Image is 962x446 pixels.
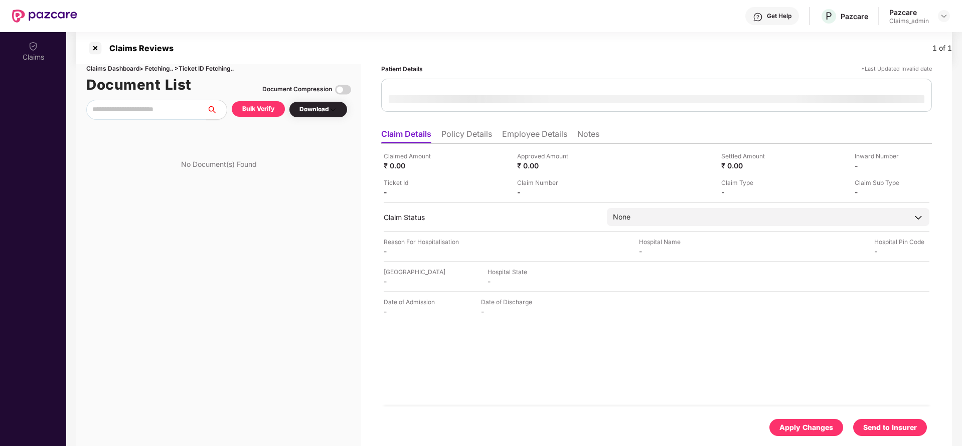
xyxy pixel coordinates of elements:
[384,267,445,277] div: [GEOGRAPHIC_DATA]
[855,151,910,161] div: Inward Number
[335,82,351,98] img: svg+xml;base64,PHN2ZyBpZD0iVG9nZ2xlLTMyeDMyIiB4bWxucz0iaHR0cDovL3d3dy53My5vcmcvMjAwMC9zdmciIHdpZH...
[517,187,572,197] div: -
[721,187,776,197] div: -
[384,151,439,161] div: Claimed Amount
[863,422,917,433] div: Send to Insurer
[441,129,492,143] li: Policy Details
[12,10,77,23] img: New Pazcare Logo
[855,187,910,197] div: -
[517,178,572,187] div: Claim Number
[329,106,337,114] img: svg+xml;base64,PHN2ZyBpZD0iRHJvcGRvd24tMzJ4MzIiIHhtbG5zPSJodHRwOi8vd3d3LnczLm9yZy8yMDAwL3N2ZyIgd2...
[481,297,536,307] div: Date of Discharge
[855,178,910,187] div: Claim Sub Type
[940,12,948,20] img: svg+xml;base64,PHN2ZyBpZD0iRHJvcGRvd24tMzJ4MzIiIHhtbG5zPSJodHRwOi8vd3d3LnczLm9yZy8yMDAwL3N2ZyIgd2...
[28,41,38,51] img: svg+xml;base64,PHN2ZyBpZD0iQ2xhaW0iIHhtbG5zPSJodHRwOi8vd3d3LnczLm9yZy8yMDAwL3N2ZyIgd2lkdGg9IjIwIi...
[639,247,694,256] div: -
[874,237,929,247] div: Hospital Pin Code
[613,211,630,222] div: None
[481,307,536,316] div: -
[206,106,227,114] span: search
[639,237,694,247] div: Hospital Name
[384,237,459,247] div: Reason For Hospitalisation
[721,151,776,161] div: Settled Amount
[384,187,439,197] div: -
[262,85,332,94] div: Document Compression
[384,247,439,256] div: -
[384,277,439,286] div: -
[86,64,351,74] div: Claims Dashboard > Fetching.. > Ticket ID Fetching..
[384,161,439,170] div: ₹ 0.00
[488,267,543,277] div: Hospital State
[381,64,423,74] div: Patient Details
[384,178,439,187] div: Ticket Id
[517,161,572,170] div: ₹ 0.00
[181,159,257,169] div: No Document(s) Found
[826,10,832,22] span: P
[384,212,597,222] div: Claim Status
[577,129,599,143] li: Notes
[855,161,910,170] div: -
[488,277,543,286] div: -
[753,12,763,22] img: svg+xml;base64,PHN2ZyBpZD0iSGVscC0zMngzMiIgeG1sbnM9Imh0dHA6Ly93d3cudzMub3JnLzIwMDAvc3ZnIiB3aWR0aD...
[384,297,439,307] div: Date of Admission
[889,8,929,17] div: Pazcare
[913,212,923,222] img: downArrowIcon
[206,100,227,120] button: search
[861,64,932,74] div: *Last Updated Invalid date
[86,74,192,96] h1: Document List
[779,422,833,433] div: Apply Changes
[381,129,431,143] li: Claim Details
[874,247,929,256] div: -
[242,104,274,114] div: Bulk Verify
[721,161,776,170] div: ₹ 0.00
[384,307,439,316] div: -
[299,105,337,114] div: Download
[841,12,868,21] div: Pazcare
[767,12,791,20] div: Get Help
[103,43,174,53] div: Claims Reviews
[502,129,567,143] li: Employee Details
[932,43,952,54] div: 1 of 1
[721,178,776,187] div: Claim Type
[517,151,572,161] div: Approved Amount
[889,17,929,25] div: Claims_admin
